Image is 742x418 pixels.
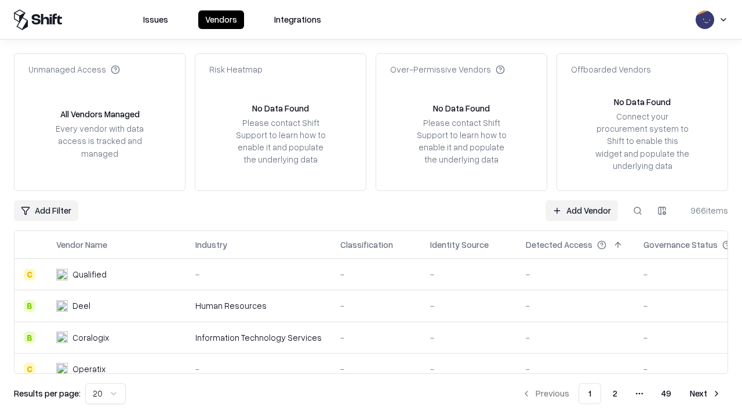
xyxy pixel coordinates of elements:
div: - [526,331,625,344]
nav: pagination [515,383,728,404]
div: No Data Found [433,102,490,114]
div: All Vendors Managed [60,108,140,120]
button: Issues [136,10,175,29]
div: Unmanaged Access [28,63,120,75]
div: Deel [72,300,90,312]
div: C [24,363,35,374]
div: - [526,268,625,280]
button: Next [683,383,728,404]
button: 49 [652,383,681,404]
div: - [526,363,625,375]
div: Industry [195,239,227,251]
button: 2 [603,383,627,404]
div: - [195,268,322,280]
div: Operatix [72,363,106,375]
div: C [24,269,35,280]
div: Identity Source [430,239,489,251]
div: Detected Access [526,239,592,251]
img: Operatix [56,363,68,374]
div: - [340,268,412,280]
div: Every vendor with data access is tracked and managed [52,122,148,159]
div: Information Technology Services [195,331,322,344]
div: No Data Found [252,102,309,114]
button: 1 [579,383,601,404]
div: Human Resources [195,300,322,312]
div: B [24,331,35,343]
div: - [340,331,412,344]
img: Deel [56,300,68,312]
div: Governance Status [643,239,718,251]
img: Coralogix [56,331,68,343]
div: - [430,300,507,312]
div: - [340,363,412,375]
div: - [526,300,625,312]
div: Please contact Shift Support to learn how to enable it and populate the underlying data [232,117,329,166]
div: Classification [340,239,393,251]
div: Qualified [72,268,107,280]
div: Offboarded Vendors [571,63,651,75]
div: No Data Found [614,96,671,108]
div: B [24,300,35,312]
div: - [430,363,507,375]
img: Qualified [56,269,68,280]
div: Connect your procurement system to Shift to enable this widget and populate the underlying data [594,110,690,172]
div: - [195,363,322,375]
div: Coralogix [72,331,109,344]
div: Vendor Name [56,239,107,251]
p: Results per page: [14,387,81,399]
button: Integrations [267,10,328,29]
div: Please contact Shift Support to learn how to enable it and populate the underlying data [413,117,510,166]
div: Risk Heatmap [209,63,263,75]
button: Add Filter [14,200,78,221]
a: Add Vendor [545,200,618,221]
div: - [430,331,507,344]
div: 966 items [682,204,728,217]
div: - [430,268,507,280]
div: Over-Permissive Vendors [390,63,505,75]
button: Vendors [198,10,244,29]
div: - [340,300,412,312]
